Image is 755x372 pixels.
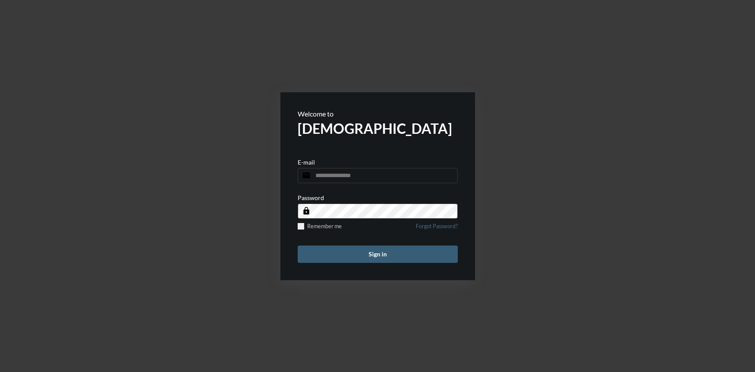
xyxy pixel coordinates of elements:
[298,120,458,137] h2: [DEMOGRAPHIC_DATA]
[298,159,315,166] p: E-mail
[298,223,342,230] label: Remember me
[298,246,458,263] button: Sign in
[298,110,458,118] p: Welcome to
[416,223,458,235] a: Forgot Password?
[298,194,324,201] p: Password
